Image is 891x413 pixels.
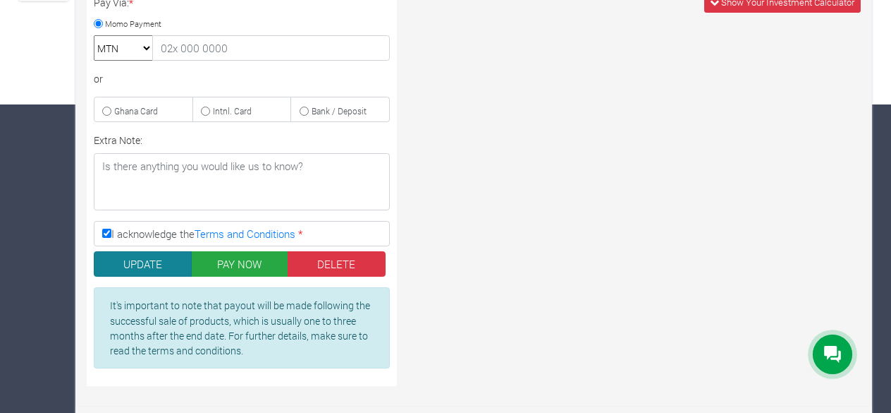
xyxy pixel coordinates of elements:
label: I acknowledge the [94,221,390,246]
button: DELETE [288,251,386,277]
button: PAY NOW [191,251,289,277]
label: Extra Note: [94,133,142,148]
input: Intnl. Card [201,107,210,116]
small: Bank / Deposit [312,105,367,116]
input: 02x 000 0000 [152,35,390,61]
input: Momo Payment [94,19,103,28]
small: Intnl. Card [213,105,252,116]
input: Ghana Card [102,107,111,116]
a: Terms and Conditions [195,227,295,241]
small: Momo Payment [105,18,161,28]
small: Ghana Card [114,105,158,116]
input: I acknowledge theTerms and Conditions * [102,229,111,238]
p: It's important to note that payout will be made following the successful sale of products, which ... [110,298,374,358]
input: Bank / Deposit [300,107,309,116]
button: UPDATE [94,251,192,277]
div: or [94,71,390,86]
